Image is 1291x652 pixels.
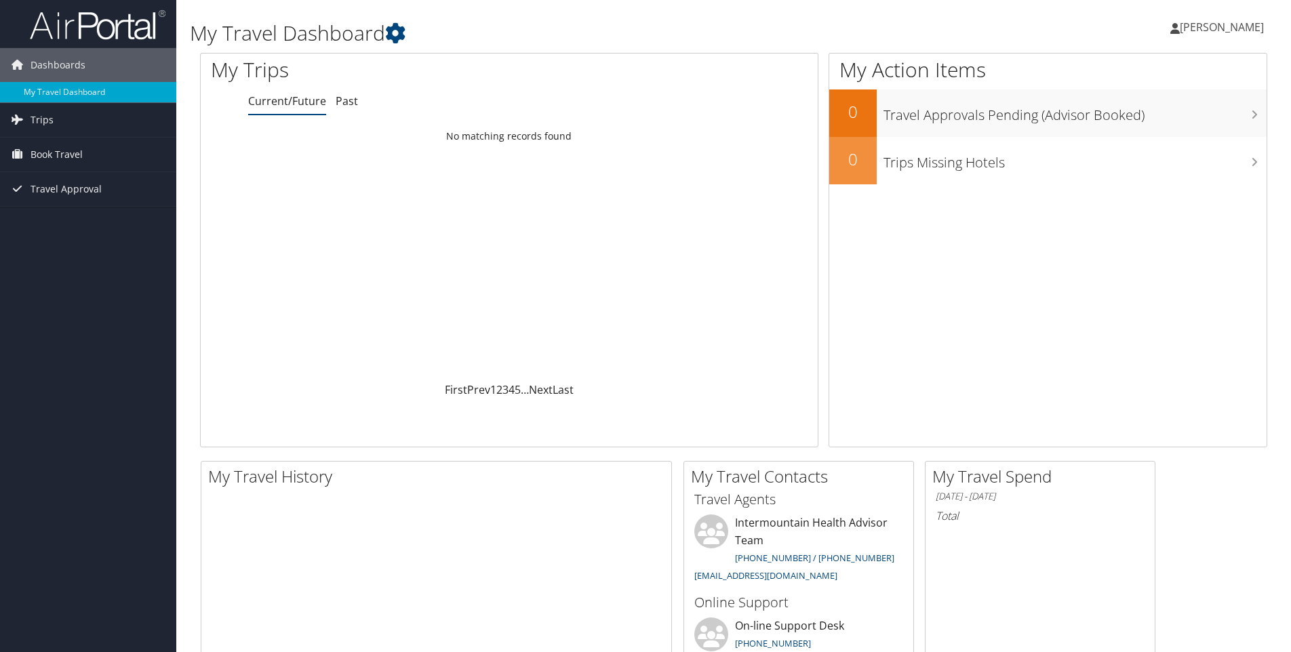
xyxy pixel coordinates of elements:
[691,465,913,488] h2: My Travel Contacts
[735,637,811,649] a: [PHONE_NUMBER]
[829,100,877,123] h2: 0
[553,382,574,397] a: Last
[688,514,910,587] li: Intermountain Health Advisor Team
[336,94,358,108] a: Past
[31,103,54,137] span: Trips
[694,490,903,509] h3: Travel Agents
[31,48,85,82] span: Dashboards
[936,490,1145,503] h6: [DATE] - [DATE]
[829,56,1267,84] h1: My Action Items
[694,569,837,582] a: [EMAIL_ADDRESS][DOMAIN_NAME]
[445,382,467,397] a: First
[936,508,1145,523] h6: Total
[467,382,490,397] a: Prev
[829,89,1267,137] a: 0Travel Approvals Pending (Advisor Booked)
[248,94,326,108] a: Current/Future
[201,124,818,148] td: No matching records found
[1170,7,1277,47] a: [PERSON_NAME]
[515,382,521,397] a: 5
[31,172,102,206] span: Travel Approval
[490,382,496,397] a: 1
[829,148,877,171] h2: 0
[883,146,1267,172] h3: Trips Missing Hotels
[31,138,83,171] span: Book Travel
[502,382,509,397] a: 3
[529,382,553,397] a: Next
[829,137,1267,184] a: 0Trips Missing Hotels
[30,9,165,41] img: airportal-logo.png
[509,382,515,397] a: 4
[190,19,915,47] h1: My Travel Dashboard
[735,552,894,564] a: [PHONE_NUMBER] / [PHONE_NUMBER]
[496,382,502,397] a: 2
[521,382,529,397] span: …
[932,465,1155,488] h2: My Travel Spend
[883,99,1267,125] h3: Travel Approvals Pending (Advisor Booked)
[1180,20,1264,35] span: [PERSON_NAME]
[694,593,903,612] h3: Online Support
[211,56,551,84] h1: My Trips
[208,465,671,488] h2: My Travel History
